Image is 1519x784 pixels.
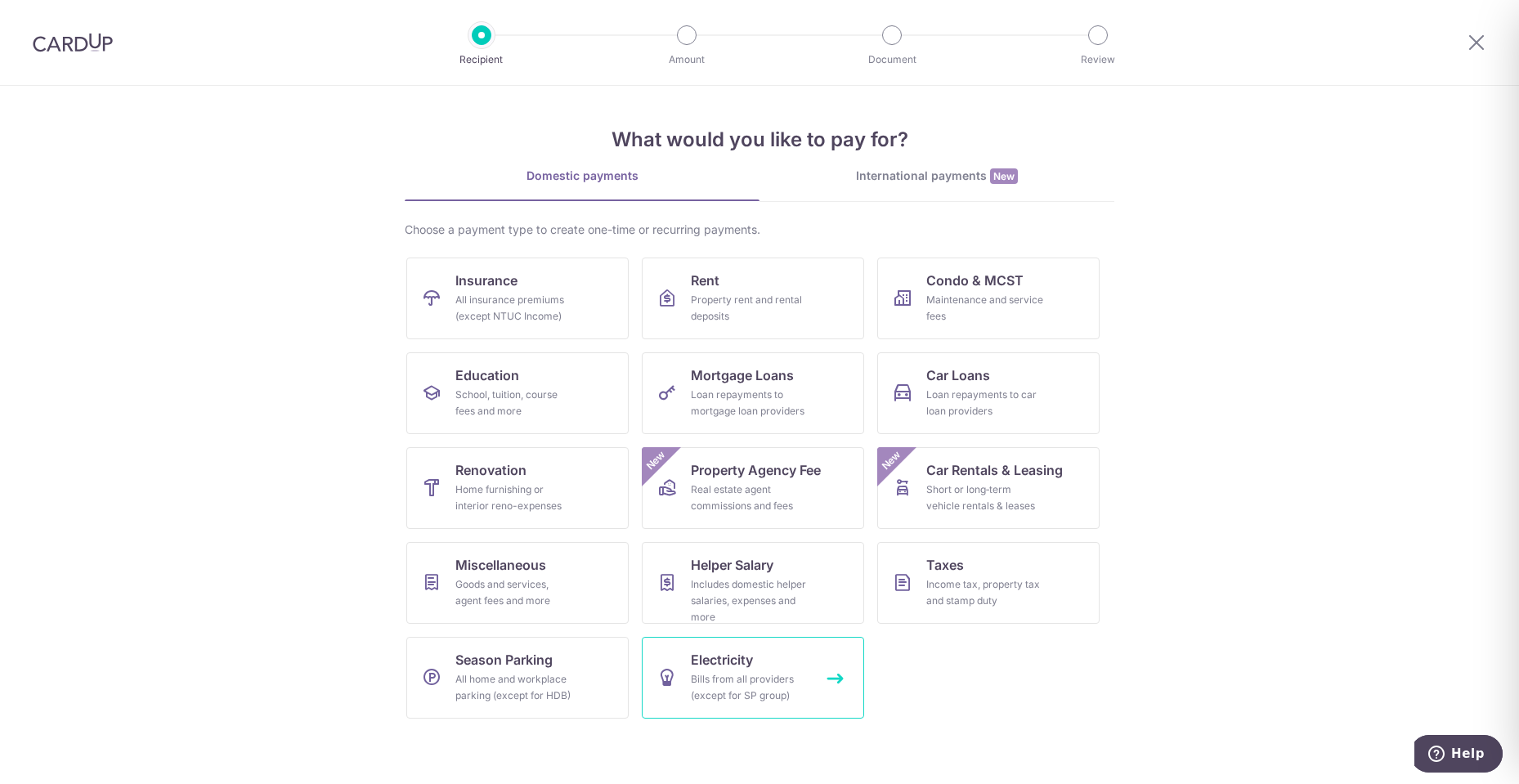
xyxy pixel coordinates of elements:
span: Mortgage Loans [691,365,794,385]
span: Car Rentals & Leasing [926,460,1063,480]
span: Taxes [926,555,964,575]
p: Recipient [421,52,542,68]
a: InsuranceAll insurance premiums (except NTUC Income) [406,258,629,339]
iframe: Opens a widget where you can find more information [1414,735,1503,776]
span: Miscellaneous [455,555,546,575]
a: Helper SalaryIncludes domestic helper salaries, expenses and more [642,542,864,624]
div: Choose a payment type to create one-time or recurring payments. [405,222,1114,238]
div: All insurance premiums (except NTUC Income) [455,292,573,325]
span: Electricity [691,650,753,670]
a: RenovationHome furnishing or interior reno-expenses [406,447,629,529]
span: Insurance [455,271,518,290]
a: RentProperty rent and rental deposits [642,258,864,339]
div: Bills from all providers (except for SP group) [691,671,809,704]
div: Property rent and rental deposits [691,292,809,325]
div: Short or long‑term vehicle rentals & leases [926,482,1044,514]
span: New [643,447,670,474]
a: Car Rentals & LeasingShort or long‑term vehicle rentals & leasesNew [877,447,1100,529]
p: Document [831,52,952,68]
span: Renovation [455,460,526,480]
span: Help [37,11,70,26]
p: Review [1037,52,1158,68]
div: International payments [759,168,1114,185]
span: Education [455,365,519,385]
a: ElectricityBills from all providers (except for SP group) [642,637,864,719]
p: Amount [626,52,747,68]
h4: What would you like to pay for? [405,125,1114,155]
span: Rent [691,271,719,290]
span: New [878,447,905,474]
div: Income tax, property tax and stamp duty [926,576,1044,609]
div: All home and workplace parking (except for HDB) [455,671,573,704]
a: Mortgage LoansLoan repayments to mortgage loan providers [642,352,864,434]
span: Season Parking [455,650,553,670]
div: Loan repayments to mortgage loan providers [691,387,809,419]
img: CardUp [33,33,113,52]
a: TaxesIncome tax, property tax and stamp duty [877,542,1100,624]
a: MiscellaneousGoods and services, agent fees and more [406,542,629,624]
span: Car Loans [926,365,990,385]
div: Maintenance and service fees [926,292,1044,325]
a: Condo & MCSTMaintenance and service fees [877,258,1100,339]
div: Loan repayments to car loan providers [926,387,1044,419]
div: Home furnishing or interior reno-expenses [455,482,573,514]
a: Property Agency FeeReal estate agent commissions and feesNew [642,447,864,529]
div: Includes domestic helper salaries, expenses and more [691,576,809,625]
div: Domestic payments [405,168,759,184]
span: Condo & MCST [926,271,1024,290]
a: Car LoansLoan repayments to car loan providers [877,352,1100,434]
a: EducationSchool, tuition, course fees and more [406,352,629,434]
a: Season ParkingAll home and workplace parking (except for HDB) [406,637,629,719]
div: School, tuition, course fees and more [455,387,573,419]
div: Goods and services, agent fees and more [455,576,573,609]
div: Real estate agent commissions and fees [691,482,809,514]
span: Helper Salary [691,555,773,575]
span: New [990,168,1018,184]
span: Property Agency Fee [691,460,821,480]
